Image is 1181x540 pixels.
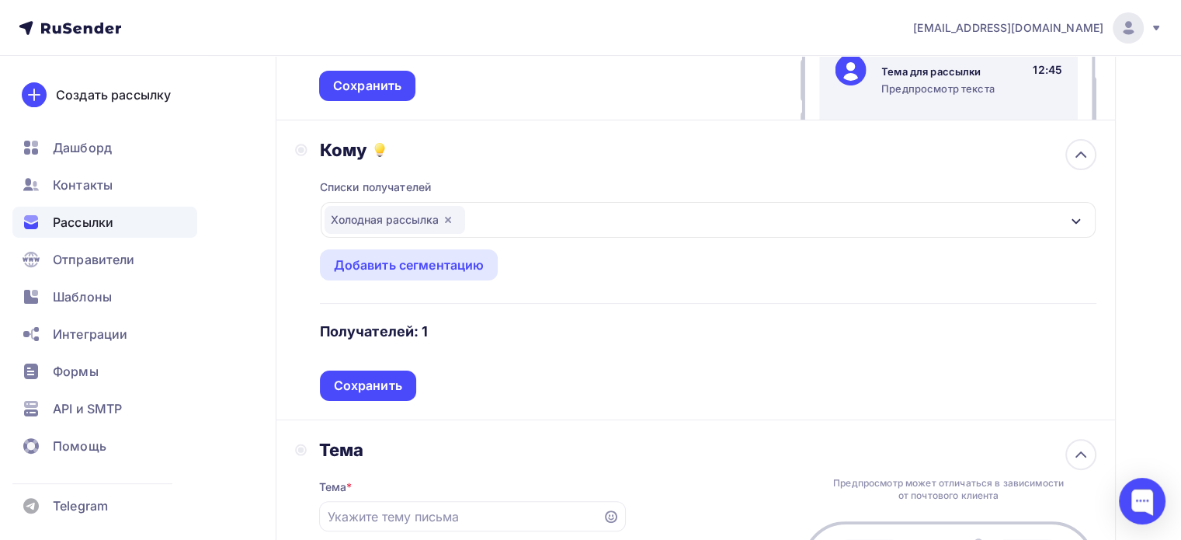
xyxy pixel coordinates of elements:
div: Тема [319,439,626,461]
a: [EMAIL_ADDRESS][DOMAIN_NAME] [913,12,1162,44]
a: Шаблоны [12,281,197,312]
button: Холодная рассылка [320,201,1096,239]
div: Списки получателей [320,179,432,195]
h4: Получателей: 1 [320,322,429,341]
a: Отправители [12,244,197,275]
div: Холодная рассылка [325,206,465,234]
span: Помощь [53,437,106,455]
span: Шаблоны [53,287,112,306]
a: Формы [12,356,197,387]
span: Контакты [53,176,113,194]
input: Укажите тему письма [328,507,593,526]
span: Интеграции [53,325,127,343]
div: Сохранить [333,77,401,95]
span: Формы [53,362,99,381]
div: Предпросмотр текста [881,82,995,96]
div: Кому [320,139,1096,161]
div: 12:45 [1033,62,1062,78]
div: Предпросмотр может отличаться в зависимости от почтового клиента [829,477,1068,502]
a: Рассылки [12,207,197,238]
span: [EMAIL_ADDRESS][DOMAIN_NAME] [913,20,1103,36]
a: Дашборд [12,132,197,163]
a: Контакты [12,169,197,200]
div: Добавить сегментацию [334,256,485,274]
div: Сохранить [334,377,402,395]
span: Telegram [53,496,108,515]
span: Рассылки [53,213,113,232]
div: Тема для рассылки [881,64,995,78]
span: Отправители [53,250,135,269]
span: API и SMTP [53,399,122,418]
span: Дашборд [53,138,112,157]
div: Создать рассылку [56,85,171,104]
div: Тема [319,479,353,495]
